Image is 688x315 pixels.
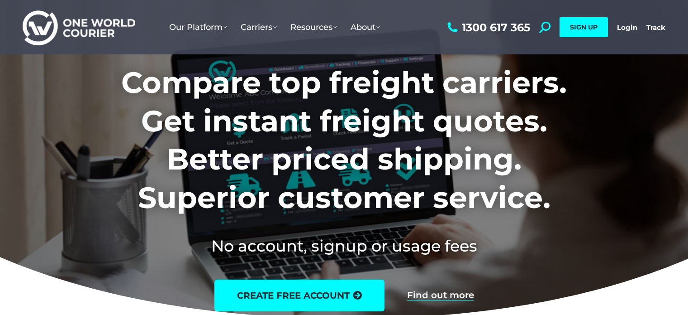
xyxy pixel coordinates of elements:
[62,63,626,217] h1: Compare top freight carriers. Get instant freight quotes. Better priced shipping. Superior custom...
[290,22,337,32] span: Resources
[351,22,380,32] span: About
[234,13,284,41] a: Carriers
[617,23,637,32] a: Login
[407,291,474,300] a: Find out more
[445,22,530,33] a: 1300 617 365
[284,13,344,41] a: Resources
[241,22,277,32] span: Carriers
[169,22,227,32] span: Our Platform
[62,235,626,257] h2: No account, signup or usage fees
[646,23,665,32] a: Track
[560,17,608,37] a: SIGN UP
[162,13,234,41] a: Our Platform
[570,23,598,31] span: SIGN UP
[344,13,387,41] a: About
[23,9,135,46] img: One World Courier
[214,280,384,311] a: create free account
